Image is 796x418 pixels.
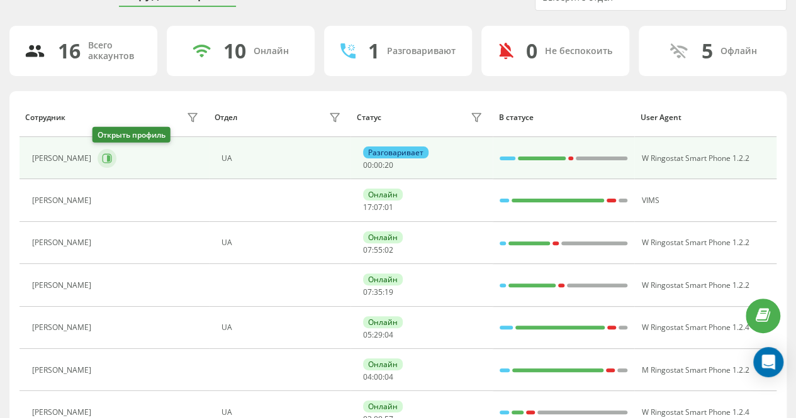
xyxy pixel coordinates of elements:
[32,196,94,205] div: [PERSON_NAME]
[363,161,393,170] div: : :
[363,316,403,328] div: Онлайн
[641,113,771,122] div: User Agent
[357,113,381,122] div: Статус
[363,329,372,340] span: 05
[363,288,393,297] div: : :
[363,371,372,382] span: 04
[384,202,393,212] span: 01
[384,245,393,255] span: 02
[32,281,94,290] div: [PERSON_NAME]
[25,113,65,122] div: Сотрудник
[720,46,757,57] div: Офлайн
[363,202,372,212] span: 17
[498,113,629,122] div: В статусе
[641,195,659,206] span: VIMS
[363,400,403,412] div: Онлайн
[641,365,749,375] span: M Ringostat Smart Phone 1.2.2
[641,407,749,417] span: W Ringostat Smart Phone 1.2.4
[363,245,372,255] span: 07
[363,203,393,212] div: : :
[254,46,289,57] div: Онлайн
[221,154,344,163] div: UA
[32,323,94,332] div: [PERSON_NAME]
[363,287,372,297] span: 07
[32,154,94,163] div: [PERSON_NAME]
[363,160,372,170] span: 00
[374,202,383,212] span: 07
[374,160,383,170] span: 00
[363,246,393,255] div: : :
[374,287,383,297] span: 35
[223,39,246,63] div: 10
[221,323,344,332] div: UA
[641,322,749,333] span: W Ringostat Smart Phone 1.2.4
[753,347,783,377] div: Open Intercom Messenger
[32,408,94,417] div: [PERSON_NAME]
[545,46,612,57] div: Не беспокоить
[88,40,142,62] div: Всего аккаунтов
[387,46,456,57] div: Разговаривают
[526,39,537,63] div: 0
[374,245,383,255] span: 55
[363,273,403,285] div: Онлайн
[363,189,403,201] div: Онлайн
[58,39,81,63] div: 16
[641,280,749,290] span: W Ringostat Smart Phone 1.2.2
[363,373,393,382] div: : :
[363,331,393,339] div: : :
[702,39,713,63] div: 5
[384,329,393,340] span: 04
[384,160,393,170] span: 20
[363,358,403,370] div: Онлайн
[384,371,393,382] span: 04
[215,113,237,122] div: Отдел
[32,366,94,375] div: [PERSON_NAME]
[221,238,344,247] div: UA
[641,237,749,248] span: W Ringostat Smart Phone 1.2.2
[641,153,749,163] span: W Ringostat Smart Phone 1.2.2
[384,287,393,297] span: 19
[92,127,171,143] div: Открыть профиль
[374,371,383,382] span: 00
[374,329,383,340] span: 29
[32,238,94,247] div: [PERSON_NAME]
[368,39,379,63] div: 1
[363,231,403,243] div: Онлайн
[363,146,429,158] div: Разговаривает
[221,408,344,417] div: UA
